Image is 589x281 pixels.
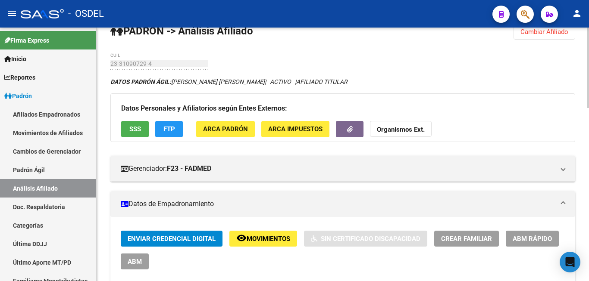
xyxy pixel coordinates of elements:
span: - OSDEL [68,4,104,23]
span: ARCA Padrón [203,126,248,133]
span: Inicio [4,54,26,64]
span: Reportes [4,73,35,82]
mat-expansion-panel-header: Datos de Empadronamiento [110,191,575,217]
button: ARCA Impuestos [261,121,329,137]
mat-icon: menu [7,8,17,19]
button: ABM [121,253,149,269]
span: Movimientos [247,235,290,243]
button: FTP [155,121,183,137]
h3: Datos Personales y Afiliatorios según Entes Externos: [121,102,564,114]
span: Padrón [4,91,32,101]
span: [PERSON_NAME] [PERSON_NAME] [110,78,265,85]
button: ARCA Padrón [196,121,255,137]
span: Firma Express [4,36,49,45]
span: Crear Familiar [441,235,492,243]
button: Organismos Ext. [370,121,432,137]
span: AFILIADO TITULAR [296,78,348,85]
span: Cambiar Afiliado [520,28,568,36]
span: ABM Rápido [513,235,552,243]
span: SSS [129,126,141,133]
span: ABM [128,258,142,266]
span: ARCA Impuestos [268,126,323,133]
mat-icon: person [572,8,582,19]
strong: DATOS PADRÓN ÁGIL: [110,78,171,85]
strong: PADRON -> Análisis Afiliado [110,25,253,37]
strong: Organismos Ext. [377,126,425,134]
div: Open Intercom Messenger [560,252,580,272]
mat-expansion-panel-header: Gerenciador:F23 - FADMED [110,156,575,182]
span: FTP [163,126,175,133]
button: ABM Rápido [506,231,559,247]
span: Sin Certificado Discapacidad [321,235,420,243]
button: Enviar Credencial Digital [121,231,222,247]
button: Sin Certificado Discapacidad [304,231,427,247]
strong: F23 - FADMED [167,164,211,173]
i: | ACTIVO | [110,78,348,85]
button: SSS [121,121,149,137]
mat-panel-title: Datos de Empadronamiento [121,199,555,209]
button: Crear Familiar [434,231,499,247]
button: Movimientos [229,231,297,247]
mat-panel-title: Gerenciador: [121,164,555,173]
button: Cambiar Afiliado [514,24,575,40]
span: Enviar Credencial Digital [128,235,216,243]
mat-icon: remove_red_eye [236,233,247,243]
